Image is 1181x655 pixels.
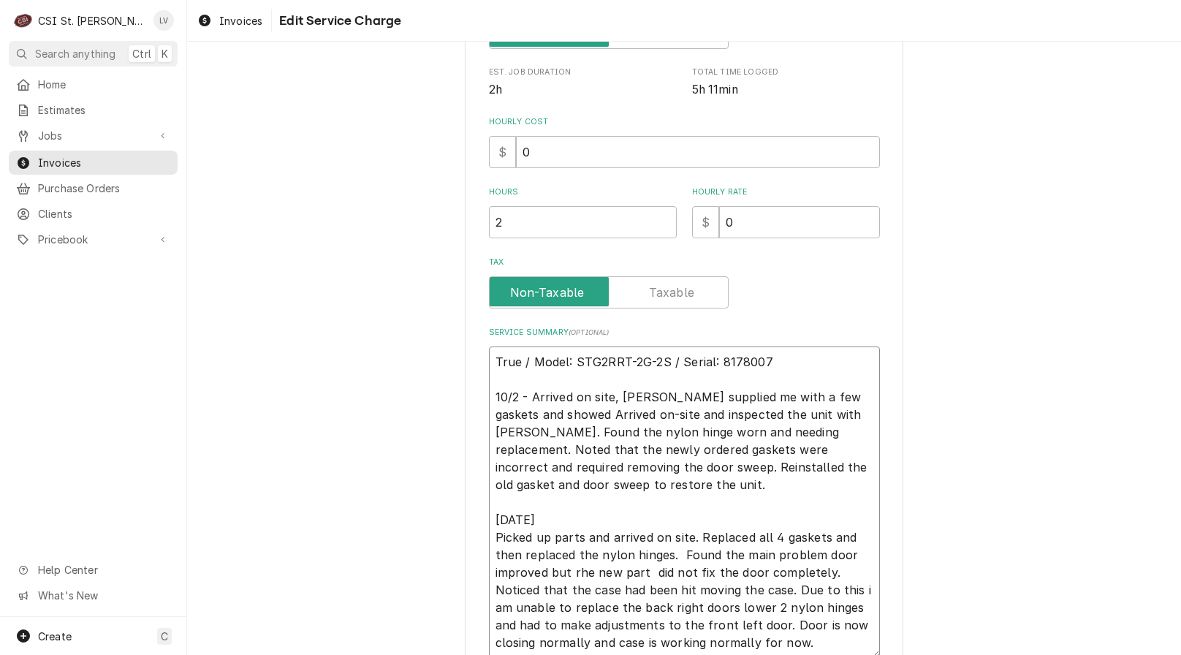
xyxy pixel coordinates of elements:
div: Hourly Cost [489,116,880,168]
span: K [162,46,168,61]
span: Invoices [219,13,262,29]
span: Purchase Orders [38,181,170,196]
a: Invoices [9,151,178,175]
span: Est. Job Duration [489,67,677,78]
div: LV [153,10,174,31]
div: CSI St. [PERSON_NAME] [38,13,145,29]
div: Lisa Vestal's Avatar [153,10,174,31]
a: Estimates [9,98,178,122]
label: Service Summary [489,327,880,338]
a: Clients [9,202,178,226]
span: Total Time Logged [692,67,880,78]
div: [object Object] [692,186,880,238]
span: Clients [38,206,170,222]
span: 5h 11min [692,83,738,96]
span: Jobs [38,128,148,143]
label: Hours [489,186,677,198]
a: Go to Help Center [9,558,178,582]
span: Pricebook [38,232,148,247]
div: CSI St. Louis's Avatar [13,10,34,31]
div: [object Object] [489,186,677,238]
span: Home [38,77,170,92]
span: Est. Job Duration [489,81,677,99]
a: Invoices [191,9,268,33]
button: Search anythingCtrlK [9,41,178,67]
span: Invoices [38,155,170,170]
a: Go to Pricebook [9,227,178,251]
div: C [13,10,34,31]
span: Search anything [35,46,115,61]
span: Estimates [38,102,170,118]
label: Hourly Rate [692,186,880,198]
span: C [161,629,168,644]
label: Tax [489,257,880,268]
span: ( optional ) [569,328,610,336]
label: Hourly Cost [489,116,880,128]
span: What's New [38,588,169,603]
span: Edit Service Charge [275,11,401,31]
a: Go to What's New [9,583,178,607]
div: $ [692,206,719,238]
div: $ [489,136,516,168]
span: Total Time Logged [692,81,880,99]
span: 2h [489,83,502,96]
span: Ctrl [132,46,151,61]
span: Help Center [38,562,169,578]
div: Tax [489,257,880,308]
span: Create [38,630,72,643]
a: Home [9,72,178,96]
div: Total Time Logged [692,67,880,98]
a: Purchase Orders [9,176,178,200]
div: Est. Job Duration [489,67,677,98]
a: Go to Jobs [9,124,178,148]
